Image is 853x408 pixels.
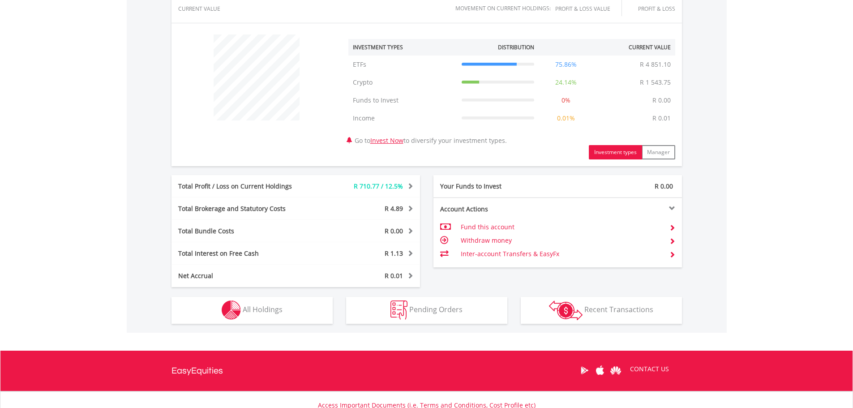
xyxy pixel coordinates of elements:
[171,249,317,258] div: Total Interest on Free Cash
[171,297,333,324] button: All Holdings
[171,271,317,280] div: Net Accrual
[346,297,507,324] button: Pending Orders
[642,145,675,159] button: Manager
[608,356,624,384] a: Huawei
[633,6,675,12] div: Profit & Loss
[370,136,403,145] a: Invest Now
[498,43,534,51] div: Distribution
[385,204,403,213] span: R 4.89
[354,182,403,190] span: R 710.77 / 12.5%
[461,220,662,234] td: Fund this account
[348,109,457,127] td: Income
[455,5,551,11] div: Movement on Current Holdings:
[635,56,675,73] td: R 4 851.10
[385,249,403,258] span: R 1.13
[549,301,583,320] img: transactions-zar-wht.png
[539,73,593,91] td: 24.14%
[433,182,558,191] div: Your Funds to Invest
[178,6,232,12] div: CURRENT VALUE
[539,91,593,109] td: 0%
[433,205,558,214] div: Account Actions
[171,227,317,236] div: Total Bundle Costs
[348,39,457,56] th: Investment Types
[348,91,457,109] td: Funds to Invest
[243,305,283,314] span: All Holdings
[222,301,241,320] img: holdings-wht.png
[461,247,662,261] td: Inter-account Transfers & EasyFx
[409,305,463,314] span: Pending Orders
[390,301,407,320] img: pending_instructions-wht.png
[635,73,675,91] td: R 1 543.75
[461,234,662,247] td: Withdraw money
[577,356,592,384] a: Google Play
[648,109,675,127] td: R 0.01
[593,39,675,56] th: Current Value
[555,6,622,12] div: Profit & Loss Value
[539,56,593,73] td: 75.86%
[648,91,675,109] td: R 0.00
[171,204,317,213] div: Total Brokerage and Statutory Costs
[385,271,403,280] span: R 0.01
[348,73,457,91] td: Crypto
[171,182,317,191] div: Total Profit / Loss on Current Holdings
[385,227,403,235] span: R 0.00
[342,30,682,159] div: Go to to diversify your investment types.
[624,356,675,382] a: CONTACT US
[348,56,457,73] td: ETFs
[171,351,223,391] a: EasyEquities
[592,356,608,384] a: Apple
[521,297,682,324] button: Recent Transactions
[655,182,673,190] span: R 0.00
[589,145,642,159] button: Investment types
[539,109,593,127] td: 0.01%
[584,305,653,314] span: Recent Transactions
